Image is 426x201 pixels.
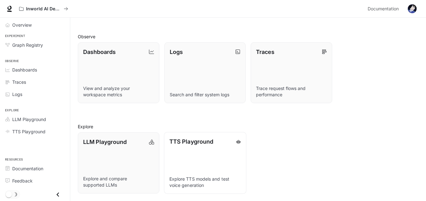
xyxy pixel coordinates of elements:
[12,116,46,123] span: LLM Playground
[164,42,246,103] a: LogsSearch and filter system logs
[78,123,418,130] h2: Explore
[78,42,159,103] a: DashboardsView and analyze your workspace metrics
[170,48,183,56] p: Logs
[3,163,67,174] a: Documentation
[12,66,37,73] span: Dashboards
[83,48,116,56] p: Dashboards
[169,176,241,188] p: Explore TTS models and test voice generation
[12,79,26,85] span: Traces
[3,175,67,186] a: Feedback
[12,128,45,135] span: TTS Playground
[406,3,418,15] button: User avatar
[83,138,127,146] p: LLM Playground
[164,132,246,194] a: TTS PlaygroundExplore TTS models and test voice generation
[3,89,67,100] a: Logs
[3,40,67,50] a: Graph Registry
[78,132,159,193] a: LLM PlaygroundExplore and compare supported LLMs
[256,85,327,98] p: Trace request flows and performance
[170,92,241,98] p: Search and filter system logs
[12,165,43,172] span: Documentation
[12,22,32,28] span: Overview
[3,64,67,75] a: Dashboards
[256,48,274,56] p: Traces
[3,77,67,87] a: Traces
[251,42,332,103] a: TracesTrace request flows and performance
[12,42,43,48] span: Graph Registry
[83,176,154,188] p: Explore and compare supported LLMs
[83,85,154,98] p: View and analyze your workspace metrics
[51,188,65,201] button: Close drawer
[26,6,61,12] p: Inworld AI Demos
[78,33,418,40] h2: Observe
[16,3,71,15] button: All workspaces
[3,114,67,125] a: LLM Playground
[12,91,22,98] span: Logs
[408,4,417,13] img: User avatar
[368,5,399,13] span: Documentation
[169,137,213,146] p: TTS Playground
[3,19,67,30] a: Overview
[365,3,403,15] a: Documentation
[12,177,33,184] span: Feedback
[6,191,12,198] span: Dark mode toggle
[3,126,67,137] a: TTS Playground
